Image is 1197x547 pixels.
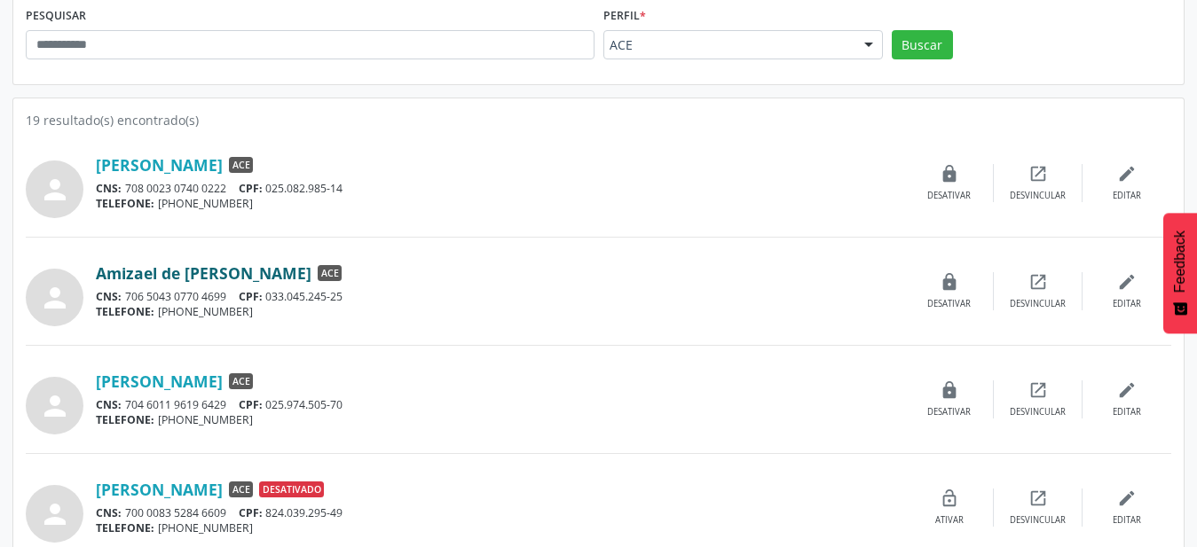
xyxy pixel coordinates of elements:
[96,397,905,412] div: 704 6011 9619 6429 025.974.505-70
[318,265,342,281] span: ACE
[1117,272,1137,292] i: edit
[39,390,71,422] i: person
[1028,488,1048,508] i: open_in_new
[892,30,953,60] button: Buscar
[96,196,905,211] div: [PHONE_NUMBER]
[96,155,223,175] a: [PERSON_NAME]
[1028,380,1048,400] i: open_in_new
[96,263,311,283] a: Amizael de [PERSON_NAME]
[96,371,223,391] a: [PERSON_NAME]
[96,412,154,427] span: TELEFONE:
[96,412,905,427] div: [PHONE_NUMBER]
[1010,514,1066,527] div: Desvincular
[26,111,1171,129] div: 19 resultado(s) encontrado(s)
[239,289,263,304] span: CPF:
[1117,488,1137,508] i: edit
[259,481,324,497] span: Desativado
[1113,190,1141,202] div: Editar
[927,406,971,418] div: Desativar
[229,157,253,173] span: ACE
[603,3,646,30] label: Perfil
[1028,272,1048,292] i: open_in_new
[96,304,905,319] div: [PHONE_NUMBER]
[96,181,122,196] span: CNS:
[229,481,253,497] span: ACE
[96,304,154,319] span: TELEFONE:
[96,505,122,520] span: CNS:
[927,190,971,202] div: Desativar
[96,520,905,535] div: [PHONE_NUMBER]
[96,397,122,412] span: CNS:
[26,3,86,30] label: PESQUISAR
[935,514,964,527] div: Ativar
[96,181,905,196] div: 708 0023 0740 0222 025.082.985-14
[1113,298,1141,310] div: Editar
[940,488,959,508] i: lock_open
[96,520,154,535] span: TELEFONE:
[1010,190,1066,202] div: Desvincular
[940,164,959,184] i: lock
[1010,406,1066,418] div: Desvincular
[239,181,263,196] span: CPF:
[229,373,253,389] span: ACE
[1117,164,1137,184] i: edit
[239,505,263,520] span: CPF:
[927,298,971,310] div: Desativar
[1117,380,1137,400] i: edit
[1028,164,1048,184] i: open_in_new
[239,397,263,412] span: CPF:
[96,505,905,520] div: 700 0083 5284 6609 824.039.295-49
[96,480,223,499] a: [PERSON_NAME]
[39,174,71,206] i: person
[96,289,122,304] span: CNS:
[96,196,154,211] span: TELEFONE:
[39,282,71,314] i: person
[940,380,959,400] i: lock
[96,289,905,304] div: 706 5043 0770 4699 033.045.245-25
[1172,231,1188,293] span: Feedback
[610,36,847,54] span: ACE
[1163,213,1197,333] button: Feedback - Mostrar pesquisa
[1113,406,1141,418] div: Editar
[940,272,959,292] i: lock
[39,498,71,530] i: person
[1010,298,1066,310] div: Desvincular
[1113,514,1141,527] div: Editar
